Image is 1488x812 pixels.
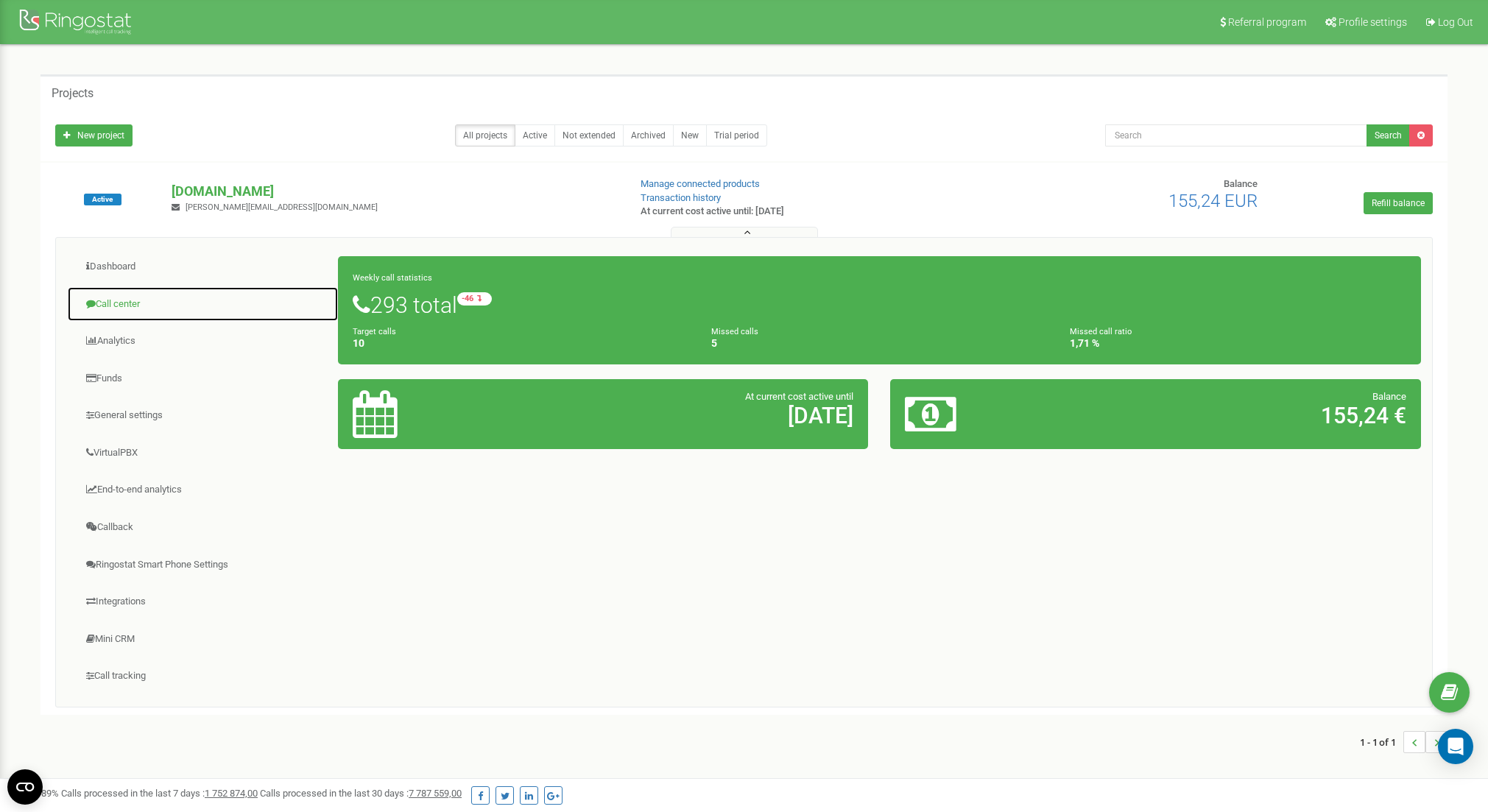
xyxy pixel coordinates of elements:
[455,124,515,146] a: All projects
[457,292,492,306] small: -46
[67,323,339,359] a: Analytics
[1364,192,1433,214] a: Refill balance
[61,788,258,799] span: Calls processed in the last 7 days :
[67,249,339,285] a: Dashboard
[711,338,1048,349] h4: 5
[67,658,339,694] a: Call tracking
[1360,731,1403,753] span: 1 - 1 of 1
[67,621,339,657] a: Mini CRM
[409,788,462,799] u: 7 787 559,00
[1168,191,1258,211] span: 155,24 EUR
[1438,729,1473,764] div: Open Intercom Messenger
[67,286,339,322] a: Call center
[623,124,674,146] a: Archived
[1224,178,1258,189] span: Balance
[1360,716,1448,768] nav: ...
[67,584,339,620] a: Integrations
[1372,391,1406,402] span: Balance
[641,178,760,189] a: Manage connected products
[55,124,133,146] a: New project
[515,124,555,146] a: Active
[1367,124,1410,146] button: Search
[353,273,432,283] small: Weekly call statistics
[745,391,853,402] span: At current cost active until
[172,182,616,201] p: [DOMAIN_NAME]
[67,398,339,434] a: General settings
[1079,403,1406,428] h2: 155,24 €
[641,192,721,203] a: Transaction history
[1070,338,1406,349] h4: 1,71 %
[67,547,339,583] a: Ringostat Smart Phone Settings
[353,292,1406,317] h1: 293 total
[1105,124,1367,146] input: Search
[1339,16,1407,28] span: Profile settings
[52,87,94,100] h5: Projects
[673,124,707,146] a: New
[67,361,339,397] a: Funds
[7,769,43,805] button: Open CMP widget
[706,124,767,146] a: Trial period
[711,327,758,336] small: Missed calls
[186,202,378,212] span: [PERSON_NAME][EMAIL_ADDRESS][DOMAIN_NAME]
[67,509,339,546] a: Callback
[641,205,968,219] p: At current cost active until: [DATE]
[1070,327,1132,336] small: Missed call ratio
[1228,16,1306,28] span: Referral program
[260,788,462,799] span: Calls processed in the last 30 days :
[84,194,121,205] span: Active
[353,327,396,336] small: Target calls
[554,124,624,146] a: Not extended
[1438,16,1473,28] span: Log Out
[67,435,339,471] a: VirtualPBX
[527,403,854,428] h2: [DATE]
[205,788,258,799] u: 1 752 874,00
[353,338,689,349] h4: 10
[67,472,339,508] a: End-to-end analytics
